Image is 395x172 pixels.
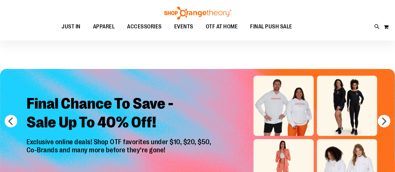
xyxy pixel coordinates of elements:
[174,20,193,34] span: EVENTS
[200,20,244,34] a: OTF AT HOME
[22,90,218,138] h2: Final Chance To Save - Sale Up To 40% Off!
[121,20,168,34] a: ACCESSORIES
[62,20,81,34] span: JUST IN
[5,115,17,127] button: prev
[244,20,299,34] a: FINAL PUSH SALE
[168,20,200,34] a: EVENTS
[55,20,87,34] a: JUST IN
[163,7,232,20] img: Shop Orangetheory
[206,20,238,34] span: OTF AT HOME
[93,20,115,34] span: APPAREL
[127,20,162,34] span: ACCESSORIES
[378,115,390,127] button: next
[87,20,121,34] a: APPAREL
[250,20,292,34] span: FINAL PUSH SALE
[22,138,218,169] p: Exclusive online deals! Shop OTF favorites under $10, $20, $50, Co-Brands and many more before th...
